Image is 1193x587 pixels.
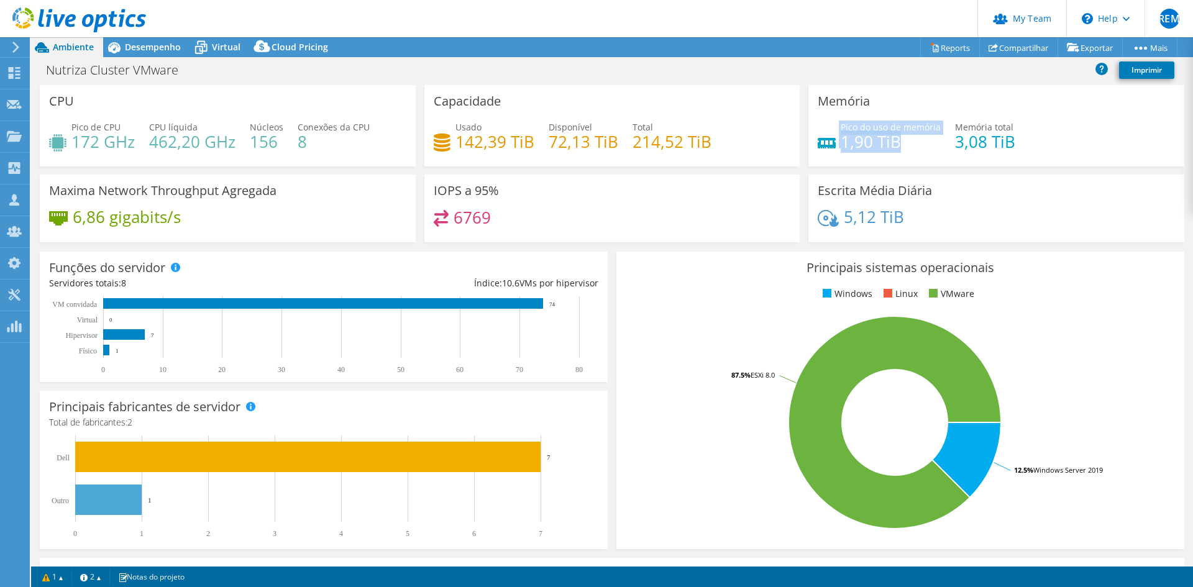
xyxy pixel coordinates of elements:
a: 2 [71,569,110,585]
li: Windows [820,287,872,301]
h4: 156 [250,135,283,148]
span: Núcleos [250,121,283,133]
text: 4 [339,529,343,538]
text: 80 [575,365,583,374]
a: Exportar [1058,38,1123,57]
span: Ambiente [53,41,94,53]
text: 5 [406,529,409,538]
h3: Maxima Network Throughput Agregada [49,184,277,198]
text: 7 [547,453,551,461]
div: Servidores totais: [49,276,324,290]
h4: 8 [298,135,370,148]
text: 0 [101,365,105,374]
tspan: Windows Server 2019 [1033,465,1103,475]
text: 1 [140,529,144,538]
text: VM convidada [52,300,97,309]
text: 0 [73,529,77,538]
h3: Memória [818,94,870,108]
span: Disponível [549,121,592,133]
text: Virtual [77,316,98,324]
a: Compartilhar [979,38,1058,57]
h1: Nutriza Cluster VMware [40,63,198,77]
text: Hipervisor [66,331,98,340]
text: Dell [57,453,70,462]
text: 1 [148,496,152,504]
span: Pico do uso de memória [841,121,941,133]
text: 2 [206,529,210,538]
text: 50 [397,365,405,374]
text: 60 [456,365,464,374]
span: Usado [455,121,482,133]
tspan: Físico [79,347,97,355]
span: Desempenho [125,41,181,53]
h3: Principais sistemas operacionais [626,261,1175,275]
h3: CPU [49,94,74,108]
li: VMware [926,287,974,301]
h4: 142,39 TiB [455,135,534,148]
a: Mais [1122,38,1177,57]
tspan: 12.5% [1014,465,1033,475]
span: Virtual [212,41,240,53]
span: 2 [127,416,132,428]
text: 7 [539,529,542,538]
span: 10.6 [502,277,519,289]
span: Conexões da CPU [298,121,370,133]
h4: 6,86 gigabits/s [73,210,181,224]
h4: 1,90 TiB [841,135,941,148]
a: 1 [34,569,72,585]
li: Linux [880,287,918,301]
h3: Principais fabricantes de servidor [49,400,240,414]
div: Índice: VMs por hipervisor [324,276,598,290]
text: 1 [116,348,119,354]
text: 20 [218,365,226,374]
text: 74 [549,301,555,307]
h3: Funções do servidor [49,261,165,275]
a: Imprimir [1119,61,1174,79]
span: CPU líquida [149,121,198,133]
text: 40 [337,365,345,374]
svg: \n [1082,13,1093,24]
span: Memória total [955,121,1013,133]
tspan: 87.5% [731,370,751,380]
span: Total [633,121,653,133]
text: 30 [278,365,285,374]
h4: 72,13 TiB [549,135,618,148]
a: Reports [920,38,980,57]
h3: IOPS a 95% [434,184,499,198]
text: 6 [472,529,476,538]
a: Notas do projeto [109,569,193,585]
tspan: ESXi 8.0 [751,370,775,380]
h4: 214,52 TiB [633,135,711,148]
h4: 3,08 TiB [955,135,1015,148]
text: 3 [273,529,277,538]
h4: 462,20 GHz [149,135,235,148]
text: Outro [52,496,69,505]
span: Pico de CPU [71,121,121,133]
h3: Escrita Média Diária [818,184,932,198]
h4: Total de fabricantes: [49,416,598,429]
h4: 172 GHz [71,135,135,148]
h4: 6769 [454,211,491,224]
h4: 5,12 TiB [844,210,904,224]
span: REM [1159,9,1179,29]
text: 7 [151,332,154,339]
text: 10 [159,365,167,374]
h3: Capacidade [434,94,501,108]
text: 70 [516,365,523,374]
span: Cloud Pricing [272,41,328,53]
text: 0 [109,317,112,323]
span: 8 [121,277,126,289]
